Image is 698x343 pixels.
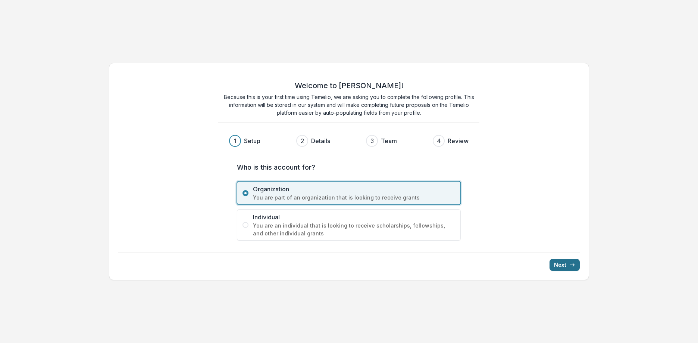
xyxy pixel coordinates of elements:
div: 3 [370,136,374,145]
h3: Review [448,136,469,145]
h2: Welcome to [PERSON_NAME]! [295,81,403,90]
label: Who is this account for? [237,162,456,172]
p: Because this is your first time using Temelio, we are asking you to complete the following profil... [218,93,479,117]
span: You are an individual that is looking to receive scholarships, fellowships, and other individual ... [253,222,455,237]
span: Individual [253,213,455,222]
span: You are part of an organization that is looking to receive grants [253,194,455,201]
span: Organization [253,185,455,194]
h3: Details [311,136,330,145]
div: 4 [437,136,441,145]
h3: Setup [244,136,260,145]
div: 2 [301,136,304,145]
button: Next [550,259,580,271]
h3: Team [381,136,397,145]
div: Progress [229,135,469,147]
div: 1 [234,136,237,145]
